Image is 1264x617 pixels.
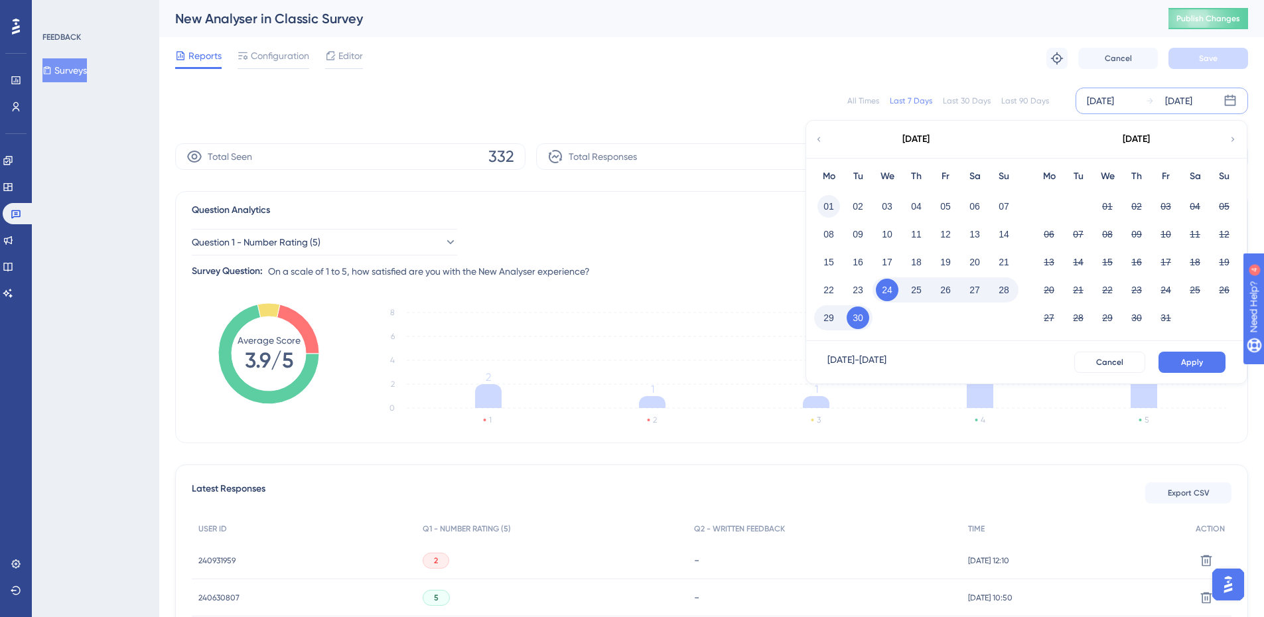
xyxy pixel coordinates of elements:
span: Apply [1181,357,1203,368]
button: 23 [1125,279,1148,301]
button: 26 [1213,279,1235,301]
button: 24 [876,279,898,301]
button: 27 [963,279,986,301]
button: 01 [817,195,840,218]
tspan: 6 [391,332,395,341]
span: TIME [968,523,985,534]
button: 20 [963,251,986,273]
span: Question 1 - Number Rating (5) [192,234,320,250]
span: Export CSV [1168,488,1210,498]
tspan: 3.9/5 [245,348,293,373]
button: 20 [1038,279,1060,301]
span: 2 [434,555,438,566]
span: Latest Responses [192,481,265,505]
span: Editor [338,48,363,64]
button: 17 [1155,251,1177,273]
span: 5 [434,592,439,603]
div: Fr [931,169,960,184]
button: 06 [1038,223,1060,245]
button: 09 [847,223,869,245]
div: New Analyser in Classic Survey [175,9,1135,28]
div: We [873,169,902,184]
button: Export CSV [1145,482,1231,504]
text: 4 [981,415,985,425]
button: 30 [847,307,869,329]
button: 02 [847,195,869,218]
span: Reports [188,48,222,64]
button: 02 [1125,195,1148,218]
div: [DATE] [1123,131,1150,147]
div: Sa [1180,169,1210,184]
div: Mo [814,169,843,184]
div: All Times [847,96,879,106]
tspan: 1 [815,383,818,395]
button: 21 [1067,279,1089,301]
button: 26 [934,279,957,301]
button: Save [1168,48,1248,69]
button: 18 [1184,251,1206,273]
iframe: UserGuiding AI Assistant Launcher [1208,565,1248,604]
span: Publish Changes [1176,13,1240,24]
div: 4 [92,7,96,17]
span: On a scale of 1 to 5, how satisfied are you with the New Analyser experience? [268,263,590,279]
button: 04 [1184,195,1206,218]
tspan: 0 [389,403,395,413]
button: 16 [1125,251,1148,273]
button: Surveys [42,58,87,82]
button: Cancel [1074,352,1145,373]
div: [DATE] [1165,93,1192,109]
div: Tu [1064,169,1093,184]
div: Th [902,169,931,184]
tspan: 4 [390,356,395,365]
button: 21 [993,251,1015,273]
button: 07 [1067,223,1089,245]
button: 25 [905,279,928,301]
button: 19 [1213,251,1235,273]
button: 04 [905,195,928,218]
button: Publish Changes [1168,8,1248,29]
span: USER ID [198,523,227,534]
div: - [694,591,955,604]
button: 06 [963,195,986,218]
button: 01 [1096,195,1119,218]
button: 29 [817,307,840,329]
button: 03 [1155,195,1177,218]
span: Save [1199,53,1218,64]
div: Survey Question: [192,263,263,279]
span: Cancel [1105,53,1132,64]
span: 240931959 [198,555,236,566]
button: 12 [1213,223,1235,245]
div: Last 30 Days [943,96,991,106]
text: 5 [1145,415,1149,425]
button: 28 [1067,307,1089,329]
tspan: 2 [391,379,395,389]
span: Question Analytics [192,202,270,218]
text: 1 [489,415,492,425]
span: 240630807 [198,592,240,603]
button: 05 [934,195,957,218]
div: Tu [843,169,873,184]
div: [DATE] - [DATE] [827,352,886,373]
button: 28 [993,279,1015,301]
button: 24 [1155,279,1177,301]
div: Su [989,169,1018,184]
span: Configuration [251,48,309,64]
button: Cancel [1078,48,1158,69]
button: 13 [1038,251,1060,273]
div: [DATE] [902,131,930,147]
button: 05 [1213,195,1235,218]
div: - [694,554,955,567]
button: 27 [1038,307,1060,329]
button: 23 [847,279,869,301]
button: 22 [817,279,840,301]
button: 14 [1067,251,1089,273]
button: 07 [993,195,1015,218]
div: Th [1122,169,1151,184]
button: 08 [1096,223,1119,245]
div: Fr [1151,169,1180,184]
button: 11 [1184,223,1206,245]
span: Need Help? [31,3,83,19]
span: [DATE] 12:10 [968,555,1009,566]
